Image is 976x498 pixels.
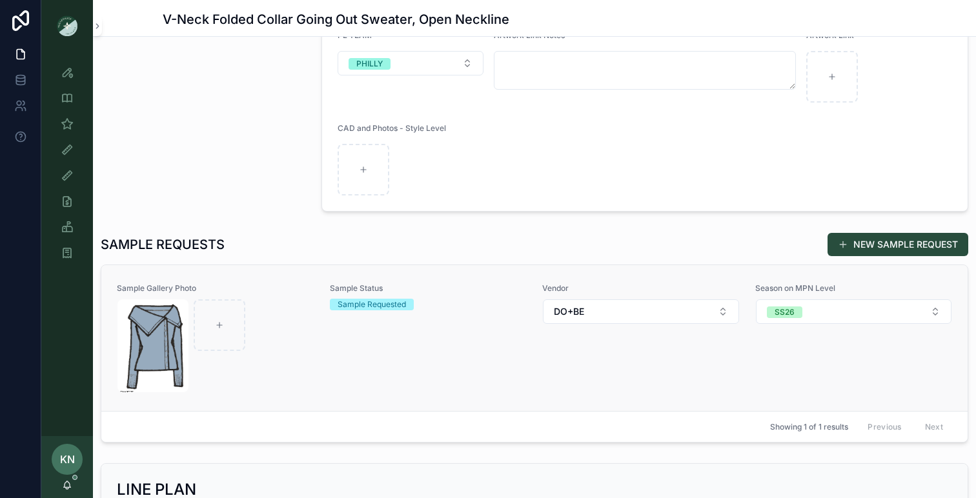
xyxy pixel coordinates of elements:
[770,422,848,432] span: Showing 1 of 1 results
[101,235,225,254] h1: SAMPLE REQUESTS
[117,283,314,294] span: Sample Gallery Photo
[163,10,509,28] h1: V-Neck Folded Collar Going Out Sweater, Open Neckline
[554,305,584,318] span: DO+BE
[41,52,93,281] div: scrollable content
[330,283,527,294] span: Sample Status
[338,51,483,75] button: Select Button
[117,299,188,392] img: Screenshot-2025-08-25-at-11.00.27-PM.png
[756,299,952,324] button: Select Button
[828,233,968,256] button: NEW SAMPLE REQUEST
[543,299,739,324] button: Select Button
[338,123,446,133] span: CAD and Photos - Style Level
[101,265,968,411] a: Sample Gallery PhotoScreenshot-2025-08-25-at-11.00.27-PM.pngSample StatusSample RequestedVendorSe...
[775,306,795,318] div: SS26
[338,299,406,310] div: Sample Requested
[356,58,383,70] div: PHILLY
[542,283,740,294] span: Vendor
[60,452,75,467] span: KN
[755,283,953,294] span: Season on MPN Level
[57,15,77,36] img: App logo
